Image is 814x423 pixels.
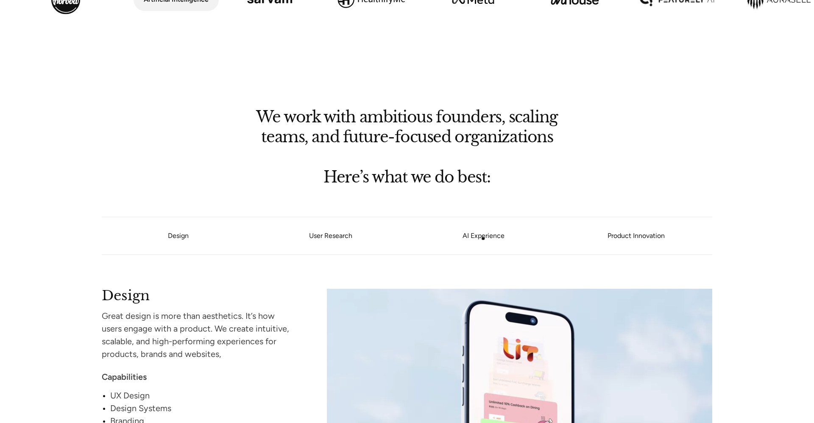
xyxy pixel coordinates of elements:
[168,232,189,240] a: Design
[254,233,407,238] a: User Research
[560,233,712,238] a: Product Innovation
[242,110,572,143] h2: We work with ambitious founders, scaling teams, and future-focused organizations
[110,389,295,402] div: UX Design
[407,233,560,238] a: AI Experience
[102,310,295,360] div: Great design is more than aesthetics. It’s how users engage with a product. We create intuitive, ...
[102,370,295,383] div: Capabilities
[102,289,295,300] h2: Design
[110,402,295,415] div: Design Systems
[242,170,572,183] h2: Here’s what we do best:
